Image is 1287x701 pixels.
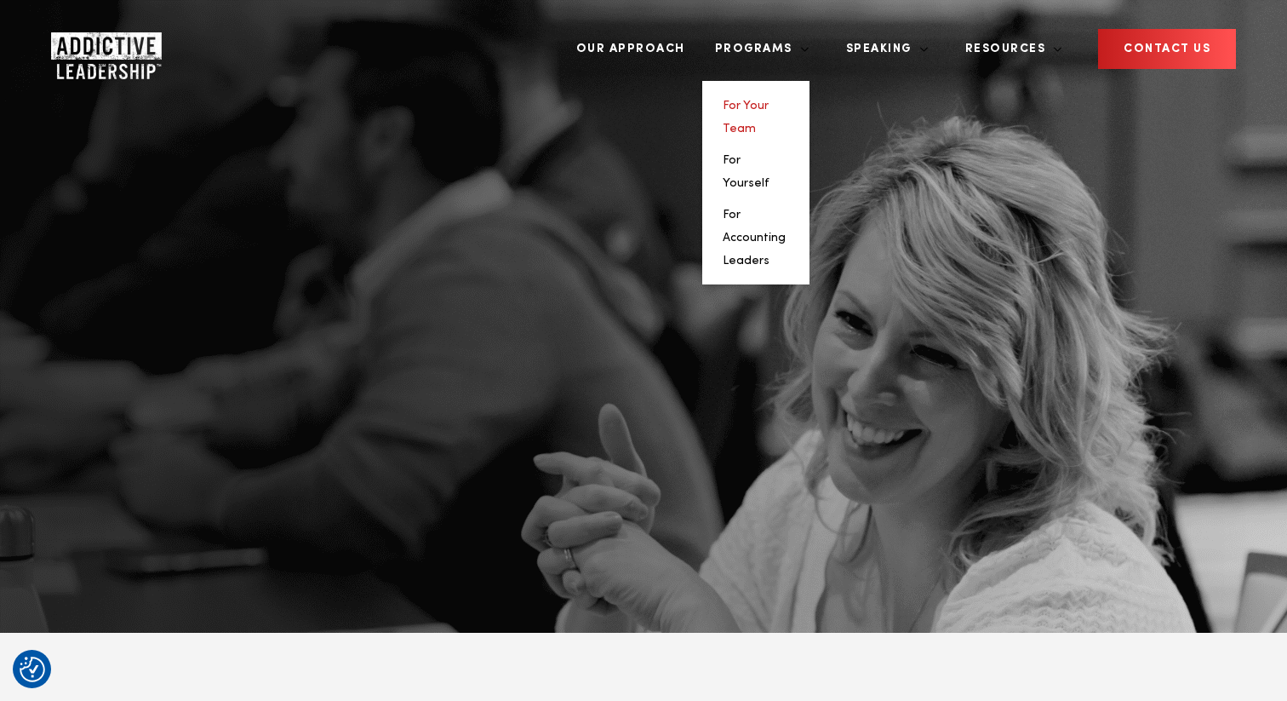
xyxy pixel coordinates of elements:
[20,657,45,682] button: Consent Preferences
[952,17,1063,81] a: Resources
[723,209,786,267] a: For Accounting Leaders
[702,17,809,81] a: Programs
[723,154,769,189] a: For Yourself
[51,32,153,66] a: Home
[563,17,698,81] a: Our Approach
[1098,29,1236,69] a: CONTACT US
[833,17,929,81] a: Speaking
[20,657,45,682] img: Revisit consent button
[723,100,769,135] a: For Your Team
